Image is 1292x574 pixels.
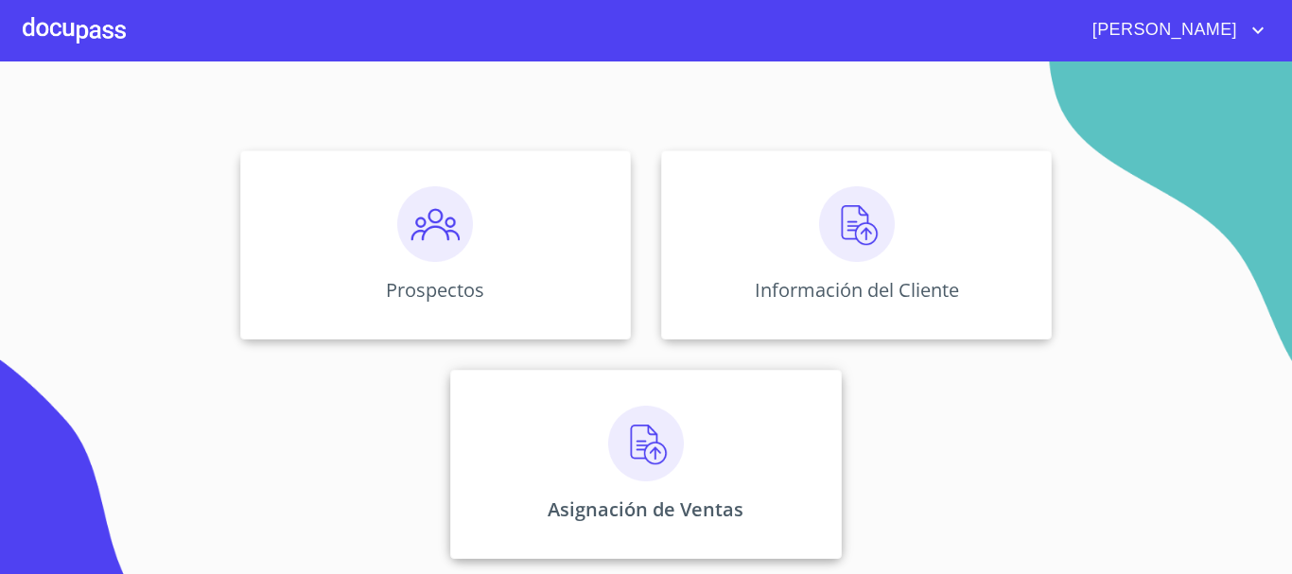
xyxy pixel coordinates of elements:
img: prospectos.png [397,186,473,262]
img: carga.png [819,186,895,262]
p: Información del Cliente [755,277,959,303]
img: carga.png [608,406,684,481]
p: Asignación de Ventas [548,496,743,522]
button: account of current user [1078,15,1269,45]
span: [PERSON_NAME] [1078,15,1247,45]
p: Prospectos [386,277,484,303]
